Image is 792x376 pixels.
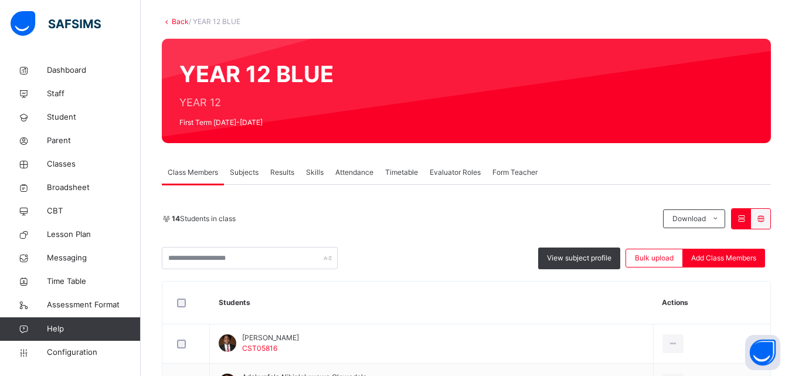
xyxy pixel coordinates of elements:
span: Add Class Members [691,253,756,263]
span: / YEAR 12 BLUE [189,17,240,26]
span: Attendance [335,167,373,178]
th: Actions [653,282,770,324]
span: Student [47,111,141,123]
span: Timetable [385,167,418,178]
th: Students [210,282,654,324]
span: CBT [47,205,141,217]
b: 14 [172,214,180,223]
span: Results [270,167,294,178]
span: Lesson Plan [47,229,141,240]
span: Messaging [47,252,141,264]
span: Evaluator Roles [430,167,481,178]
span: Time Table [47,276,141,287]
img: safsims [11,11,101,36]
span: Skills [306,167,324,178]
span: Broadsheet [47,182,141,194]
span: Configuration [47,347,140,358]
span: CST05816 [242,344,277,353]
span: Form Teacher [492,167,538,178]
span: View subject profile [547,253,611,263]
span: Students in class [172,214,236,224]
span: Bulk upload [635,253,674,263]
span: Subjects [230,167,259,178]
span: Download [672,214,706,224]
span: [PERSON_NAME] [242,333,299,343]
span: Assessment Format [47,299,141,311]
span: Classes [47,158,141,170]
span: Staff [47,88,141,100]
span: Parent [47,135,141,147]
span: Help [47,323,140,335]
span: Dashboard [47,65,141,76]
span: Class Members [168,167,218,178]
button: Open asap [745,335,780,370]
a: Back [172,17,189,26]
